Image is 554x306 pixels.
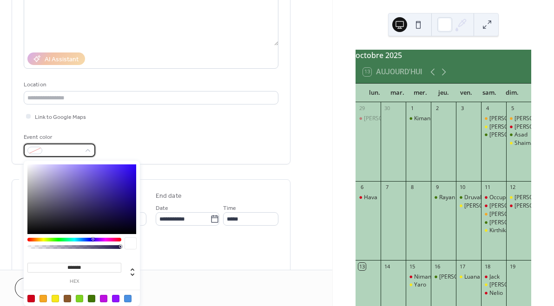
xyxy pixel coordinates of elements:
[501,84,524,102] div: dim.
[481,131,506,139] div: David
[514,131,528,139] div: Asad
[406,281,431,289] div: Yaro
[456,273,481,281] div: Luana
[506,131,531,139] div: Asad
[439,273,483,281] div: [PERSON_NAME]
[358,184,365,191] div: 6
[455,84,478,102] div: ven.
[489,131,533,139] div: [PERSON_NAME]
[481,219,506,227] div: Cristina
[464,194,483,202] div: Druvah
[456,194,481,202] div: Druvah
[40,295,47,302] div: #F5A623
[478,84,501,102] div: sam.
[35,112,86,122] span: Link to Google Maps
[506,202,531,210] div: Daniela
[481,281,506,289] div: Anastasia
[434,184,441,191] div: 9
[112,295,119,302] div: #9013FE
[356,50,531,61] div: octobre 2025
[481,289,506,297] div: Nelio
[489,289,503,297] div: Nelio
[364,115,408,123] div: [PERSON_NAME]
[414,273,447,281] div: Nimani Tiam
[464,273,480,281] div: Luana
[27,279,121,284] label: hex
[356,194,381,202] div: Hava
[459,105,466,112] div: 3
[223,203,236,213] span: Time
[383,184,390,191] div: 7
[484,105,491,112] div: 4
[356,115,381,123] div: Enzo
[434,263,441,270] div: 16
[406,115,431,123] div: Kimani
[406,273,431,281] div: Nimani Tiam
[489,273,500,281] div: Jack
[76,295,83,302] div: #7ED321
[24,80,277,90] div: Location
[506,139,531,147] div: Shaima
[489,202,533,210] div: [PERSON_NAME]
[459,184,466,191] div: 10
[489,227,509,234] div: Kirthika
[489,210,541,218] div: [PERSON_NAME] T1
[489,219,533,227] div: [PERSON_NAME]
[414,115,432,123] div: Kimani
[481,227,506,234] div: Kirthika
[484,184,491,191] div: 11
[509,105,516,112] div: 5
[464,202,508,210] div: [PERSON_NAME]
[156,191,182,201] div: End date
[383,105,390,112] div: 30
[52,295,59,302] div: #F8E71C
[489,281,533,289] div: [PERSON_NAME]
[459,263,466,270] div: 17
[456,202,481,210] div: Gareth Nolan
[364,194,377,202] div: Hava
[414,281,426,289] div: Yaro
[484,263,491,270] div: 18
[386,84,409,102] div: mar.
[509,184,516,191] div: 12
[434,105,441,112] div: 2
[409,84,432,102] div: mer.
[383,263,390,270] div: 14
[100,295,107,302] div: #BD10E0
[481,115,506,123] div: Elijah + Keziah T1
[489,194,530,202] div: Occupé/Besetzt
[481,210,506,218] div: Benjamin T1
[481,202,506,210] div: Zetah
[506,194,531,202] div: Björn
[156,203,168,213] span: Date
[506,115,531,123] div: Miriam T1
[514,139,534,147] div: Shaima
[431,273,456,281] div: Edoardo
[509,263,516,270] div: 19
[363,84,386,102] div: lun.
[64,295,71,302] div: #8B572A
[27,295,35,302] div: #D0021B
[24,132,93,142] div: Event color
[431,194,456,202] div: Rayan
[481,194,506,202] div: Occupé/Besetzt
[481,273,506,281] div: Jack
[489,123,533,131] div: [PERSON_NAME]
[439,194,455,202] div: Rayan
[358,263,365,270] div: 13
[481,123,506,131] div: Adrian
[409,105,415,112] div: 1
[88,295,95,302] div: #417505
[432,84,455,102] div: jeu.
[15,278,72,299] button: Cancel
[506,123,531,131] div: Aissatou
[409,263,415,270] div: 15
[409,184,415,191] div: 8
[124,295,132,302] div: #4A90E2
[358,105,365,112] div: 29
